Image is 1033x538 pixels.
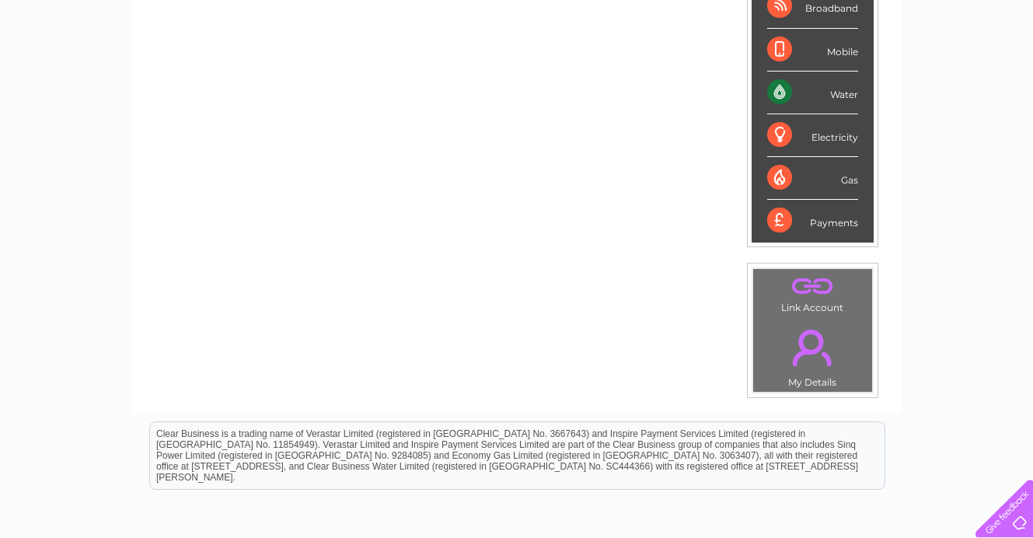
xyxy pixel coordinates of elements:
a: Log out [982,66,1018,78]
div: Water [767,72,858,114]
img: logo.png [37,40,116,88]
a: Blog [898,66,920,78]
div: Payments [767,200,858,242]
div: Mobile [767,29,858,72]
a: . [757,320,868,375]
td: Link Account [752,268,873,317]
div: Electricity [767,114,858,157]
div: Gas [767,157,858,200]
td: My Details [752,316,873,393]
a: Water [759,66,789,78]
a: Energy [798,66,832,78]
a: 0333 014 3131 [740,8,847,27]
a: . [757,273,868,300]
div: Clear Business is a trading name of Verastar Limited (registered in [GEOGRAPHIC_DATA] No. 3667643... [150,9,885,75]
a: Telecoms [842,66,888,78]
a: Contact [930,66,968,78]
